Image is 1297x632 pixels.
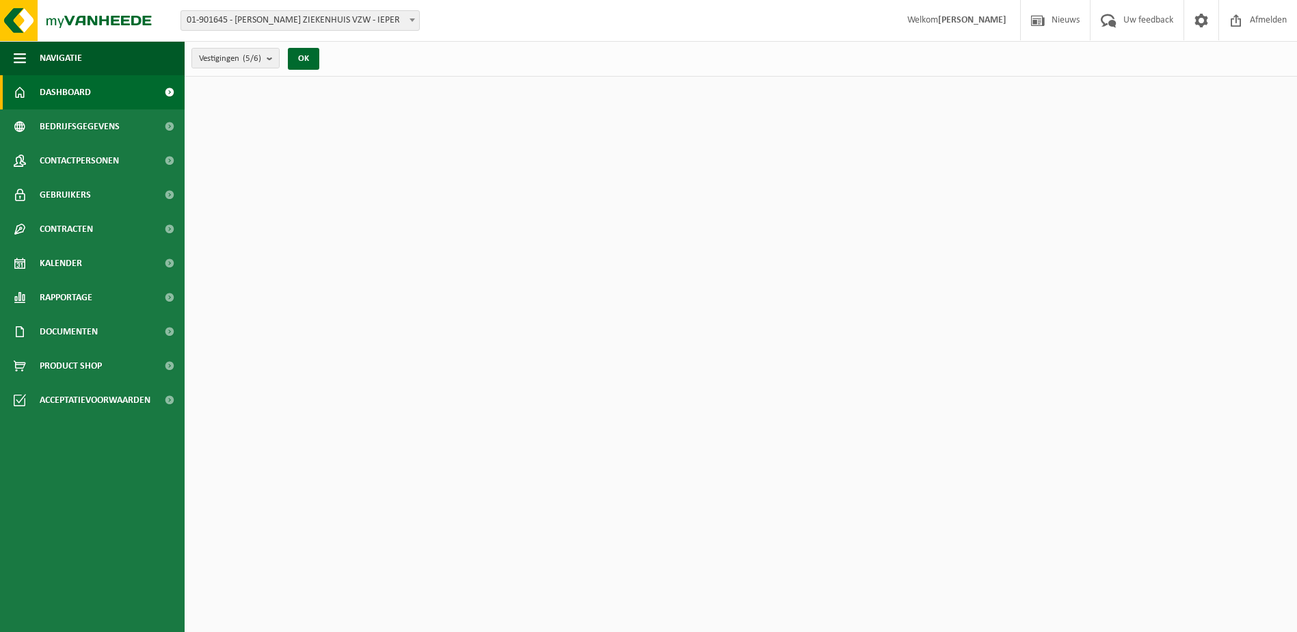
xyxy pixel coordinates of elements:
span: Dashboard [40,75,91,109]
span: Rapportage [40,280,92,315]
button: OK [288,48,319,70]
span: Gebruikers [40,178,91,212]
span: Kalender [40,246,82,280]
span: Vestigingen [199,49,261,69]
span: 01-901645 - JAN YPERMAN ZIEKENHUIS VZW - IEPER [181,11,419,30]
span: Navigatie [40,41,82,75]
span: Contracten [40,212,93,246]
span: Product Shop [40,349,102,383]
span: Acceptatievoorwaarden [40,383,150,417]
strong: [PERSON_NAME] [938,15,1006,25]
button: Vestigingen(5/6) [191,48,280,68]
span: Bedrijfsgegevens [40,109,120,144]
span: 01-901645 - JAN YPERMAN ZIEKENHUIS VZW - IEPER [180,10,420,31]
count: (5/6) [243,54,261,63]
span: Documenten [40,315,98,349]
span: Contactpersonen [40,144,119,178]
